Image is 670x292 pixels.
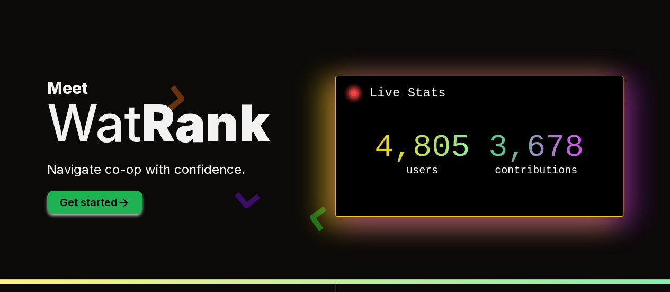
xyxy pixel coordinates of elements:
[344,85,614,102] h2: Live Stats
[47,198,142,208] a: Get started
[365,131,479,163] p: 4,805
[479,131,593,163] p: 3,678
[479,163,593,178] p: contributions
[141,92,270,154] span: Rank
[47,191,142,214] button: Get started
[47,92,141,154] span: Wat
[47,78,335,148] h1: Meet
[47,161,335,178] p: Navigate co-op with confidence.
[365,163,479,178] p: users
